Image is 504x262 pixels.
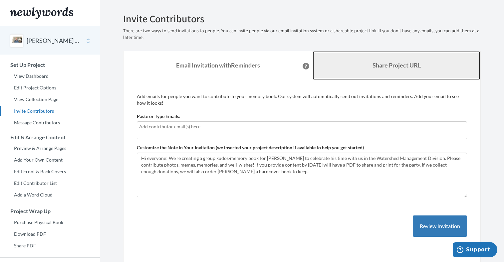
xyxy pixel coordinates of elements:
h3: Edit & Arrange Content [0,134,100,140]
strong: Email Invitation with Reminders [176,62,260,69]
label: Paste or Type Emails: [137,113,180,120]
h2: Invite Contributors [123,13,481,24]
textarea: Hi everyone! We're creating a group kudos/memory book for [PERSON_NAME] to celebrate his time wit... [137,153,467,197]
label: Customize the Note in Your Invitation (we inserted your project description if available to help ... [137,144,364,151]
h3: Project Wrap Up [0,208,100,214]
iframe: Opens a widget where you can chat to one of our agents [453,242,497,259]
input: Add contributor email(s) here... [139,123,465,130]
button: [PERSON_NAME] Retirement [27,37,81,45]
p: Add emails for people you want to contribute to your memory book. Our system will automatically s... [137,93,467,106]
b: Share Project URL [373,62,421,69]
button: Review Invitation [413,215,467,237]
p: There are two ways to send invitations to people. You can invite people via our email invitation ... [123,28,481,41]
img: Newlywords logo [10,7,73,19]
h3: Set Up Project [0,62,100,68]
